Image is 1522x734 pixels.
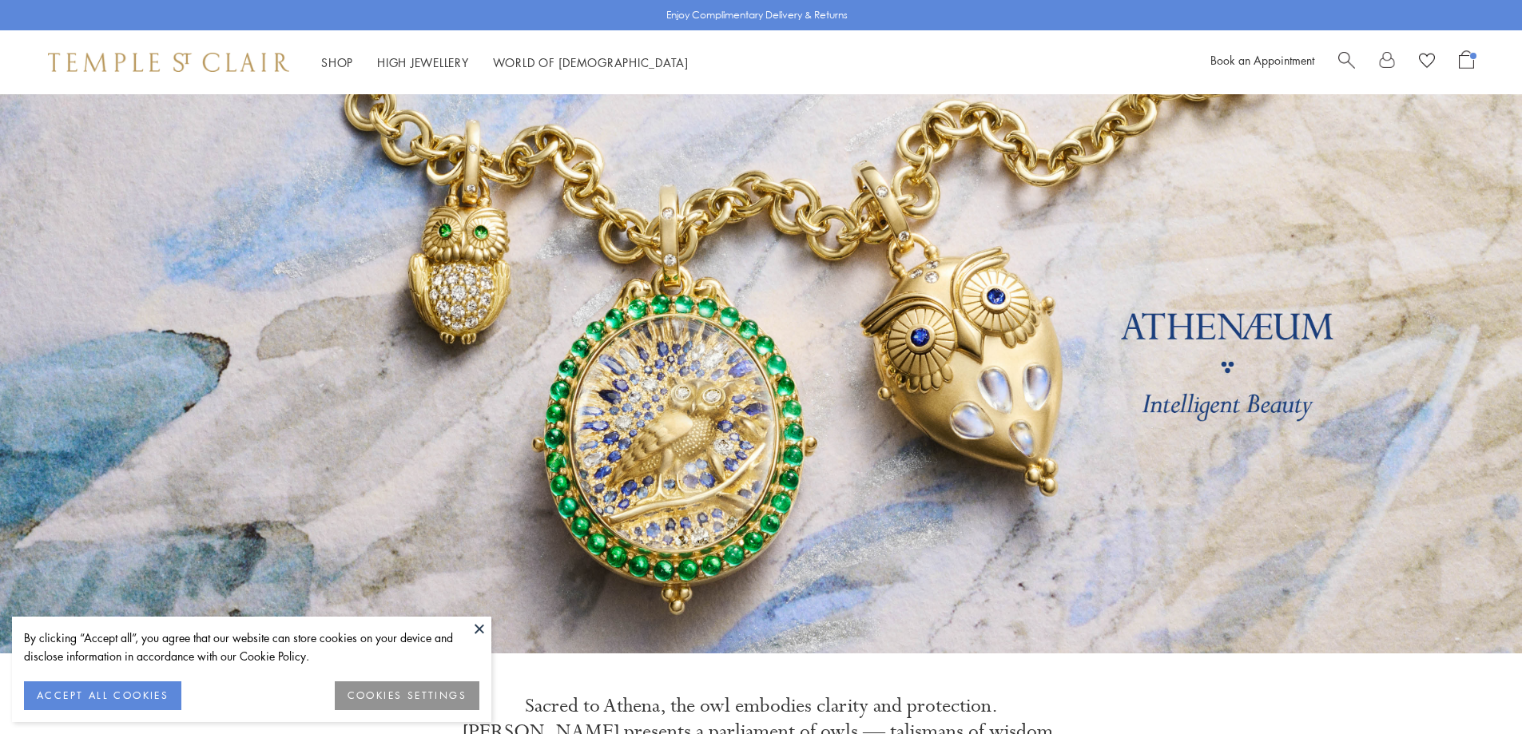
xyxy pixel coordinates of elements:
p: Enjoy Complimentary Delivery & Returns [666,7,848,23]
div: By clicking “Accept all”, you agree that our website can store cookies on your device and disclos... [24,629,479,665]
nav: Main navigation [321,53,689,73]
iframe: Gorgias live chat messenger [1442,659,1506,718]
a: Open Shopping Bag [1459,50,1474,74]
a: Search [1338,50,1355,74]
a: View Wishlist [1419,50,1435,74]
a: ShopShop [321,54,353,70]
img: Temple St. Clair [48,53,289,72]
a: Book an Appointment [1210,52,1314,68]
button: ACCEPT ALL COOKIES [24,681,181,710]
a: High JewelleryHigh Jewellery [377,54,469,70]
a: World of [DEMOGRAPHIC_DATA]World of [DEMOGRAPHIC_DATA] [493,54,689,70]
button: COOKIES SETTINGS [335,681,479,710]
